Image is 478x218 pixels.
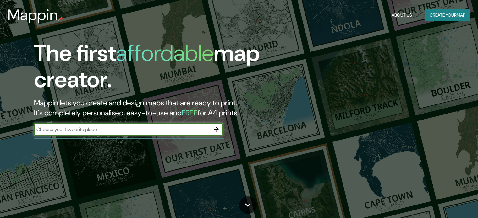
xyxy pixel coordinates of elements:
button: About Us [389,9,415,21]
button: Create yourmap [425,9,470,21]
h3: Mappin [8,6,58,24]
h2: Mappin lets you create and design maps that are ready to print. It's completely personalised, eas... [34,98,273,118]
input: Choose your favourite place [34,126,210,133]
h1: affordable [116,39,214,68]
h5: FREE [182,108,198,118]
img: mappin-pin [58,16,63,21]
h1: The first map creator. [34,40,273,98]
